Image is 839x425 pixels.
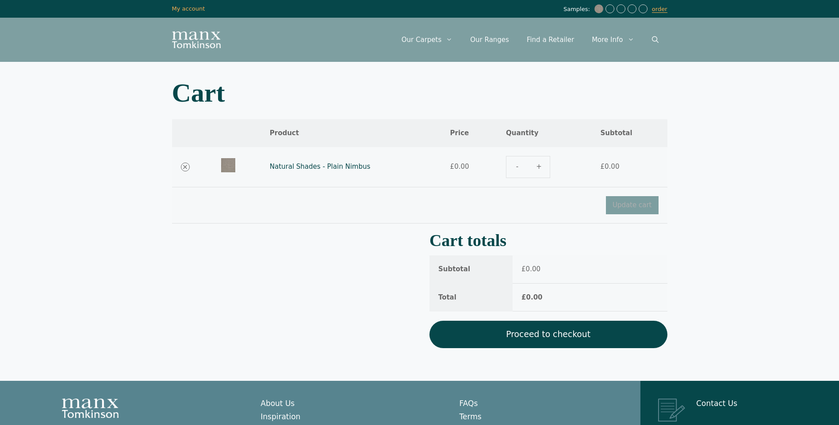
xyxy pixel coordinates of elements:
a: Terms [460,412,482,421]
span: £ [521,265,526,273]
a: More Info [583,27,643,53]
span: £ [521,293,526,301]
a: My account [172,5,205,12]
span: £ [450,163,455,171]
img: Plain Nimbus Mid Grey [221,158,235,172]
bdi: 0.00 [521,293,542,301]
a: FAQs [460,399,478,408]
a: Our Carpets [393,27,462,53]
th: Quantity [497,119,591,147]
th: Product [261,119,441,147]
img: Manx Tomkinson [172,31,221,48]
img: Manx Tomkinson Logo [62,398,119,418]
a: order [652,6,667,13]
th: Subtotal [592,119,667,147]
h2: Cart totals [429,234,667,247]
bdi: 0.00 [601,163,620,171]
nav: Primary [393,27,667,53]
th: Subtotal [429,255,513,284]
a: Open Search Bar [643,27,667,53]
bdi: 0.00 [521,265,540,273]
a: Find a Retailer [518,27,583,53]
a: About Us [261,399,295,408]
th: Total [429,284,513,312]
a: Contact Us [696,399,737,408]
th: Price [441,119,497,147]
a: Natural Shades - Plain Nimbus [270,163,371,171]
a: Remove Natural Shades - Plain Nimbus from cart [181,163,190,171]
span: £ [601,163,605,171]
button: Update cart [606,196,659,214]
a: Proceed to checkout [429,321,667,348]
img: Plain Nimbus Mid Grey [594,4,603,13]
h1: Cart [172,80,667,106]
a: Our Ranges [461,27,518,53]
span: Samples: [563,6,592,13]
bdi: 0.00 [450,163,469,171]
a: Inspiration [261,412,300,421]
